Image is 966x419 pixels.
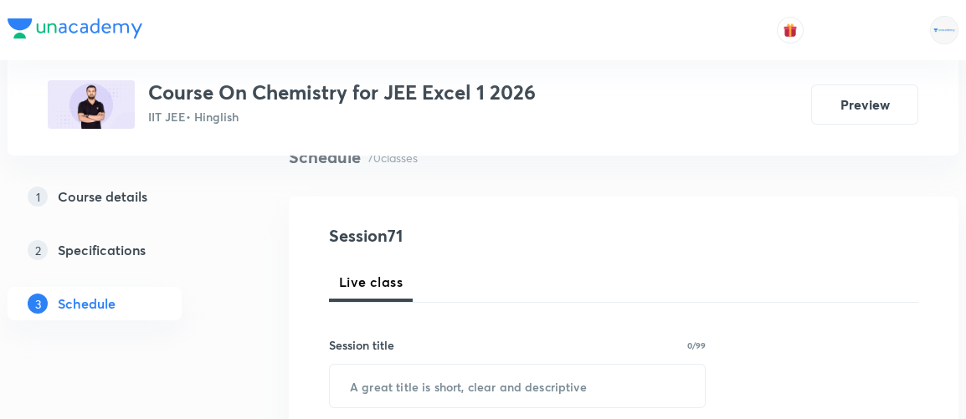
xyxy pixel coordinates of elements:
[8,18,142,38] img: Company Logo
[58,294,116,314] h5: Schedule
[367,149,418,166] p: 70 classes
[8,18,142,43] a: Company Logo
[58,240,146,260] h5: Specifications
[777,17,804,43] button: avatar
[8,233,235,267] a: 2Specifications
[930,16,958,44] img: Rahul Mishra
[28,294,48,314] p: 3
[330,365,705,407] input: A great title is short, clear and descriptive
[783,23,798,38] img: avatar
[339,272,403,292] span: Live class
[811,84,918,125] button: Preview
[28,187,48,207] p: 1
[329,336,394,354] h6: Session title
[687,341,706,350] p: 0/99
[148,80,536,105] h3: Course On Chemistry for JEE Excel 1 2026
[58,187,147,207] h5: Course details
[289,145,361,170] h4: Schedule
[48,80,135,129] img: D9684790-1CF0-4910-8CE6-9C34932862FB_plus.png
[148,108,536,125] p: IIT JEE • Hinglish
[329,223,635,248] h4: Session 71
[28,240,48,260] p: 2
[8,180,235,213] a: 1Course details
